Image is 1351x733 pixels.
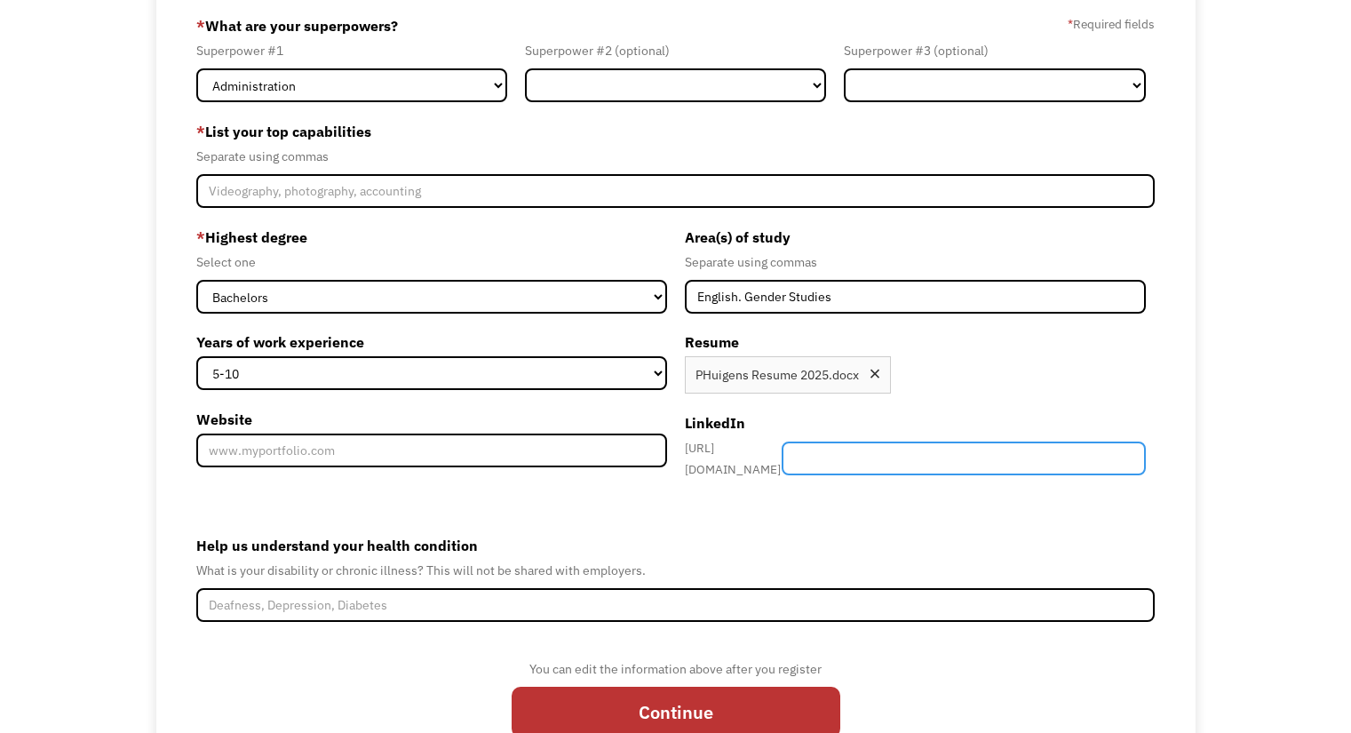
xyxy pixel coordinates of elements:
[196,146,1155,167] div: Separate using commas
[196,560,1155,581] div: What is your disability or chronic illness? This will not be shared with employers.
[196,405,666,434] label: Website
[685,251,1146,273] div: Separate using commas
[196,223,666,251] label: Highest degree
[1068,13,1155,35] label: Required fields
[196,251,666,273] div: Select one
[685,409,1146,437] label: LinkedIn
[196,328,666,356] label: Years of work experience
[196,531,1155,560] label: Help us understand your health condition
[685,437,783,480] div: [URL][DOMAIN_NAME]
[196,117,1155,146] label: List your top capabilities
[196,40,507,61] div: Superpower #1
[685,280,1146,314] input: Anthropology, Education
[685,328,1146,356] label: Resume
[695,364,859,386] div: PHuigens Resume 2025.docx
[512,658,840,680] div: You can edit the information above after you register
[685,223,1146,251] label: Area(s) of study
[196,12,398,40] label: What are your superpowers?
[196,588,1155,622] input: Deafness, Depression, Diabetes
[844,40,1146,61] div: Superpower #3 (optional)
[525,40,827,61] div: Superpower #2 (optional)
[868,367,882,386] div: Remove file
[196,434,666,467] input: www.myportfolio.com
[196,174,1155,208] input: Videography, photography, accounting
